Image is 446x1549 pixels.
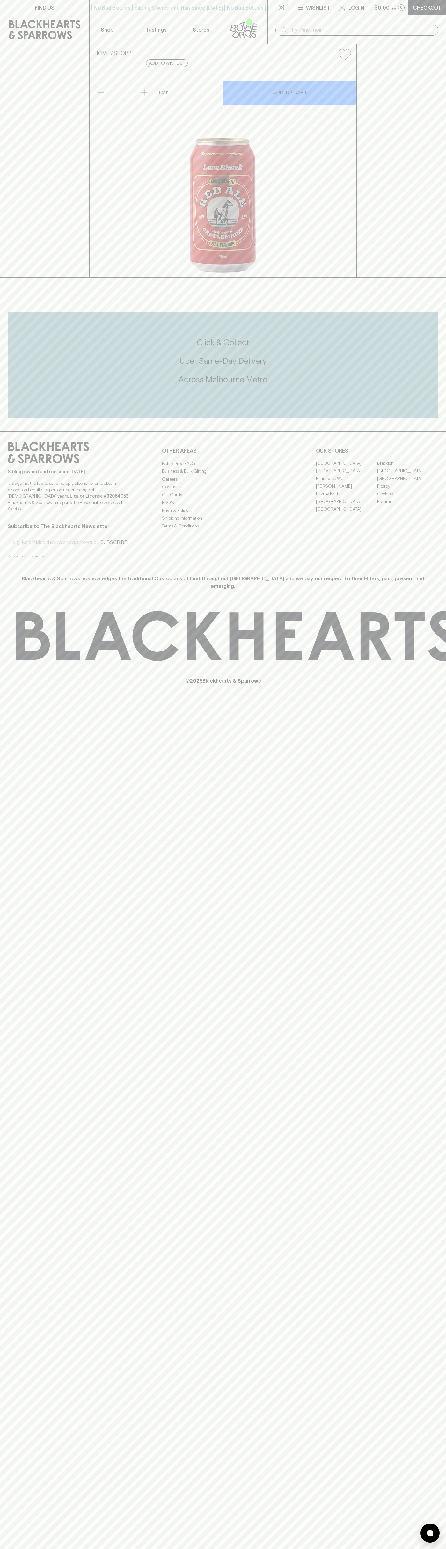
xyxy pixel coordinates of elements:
[316,467,377,475] a: [GEOGRAPHIC_DATA]
[101,26,113,33] p: Shop
[223,81,356,105] button: ADD TO CART
[316,498,377,505] a: [GEOGRAPHIC_DATA]
[162,475,284,483] a: Careers
[162,460,284,467] a: Bottle Drop FAQ's
[273,89,307,96] p: ADD TO CART
[13,537,98,547] input: e.g. jane@blackheartsandsparrows.com.au
[8,469,130,475] p: Sibling owned and run since [DATE]
[35,4,55,11] p: FIND US
[162,491,284,498] a: Gift Cards
[427,1530,433,1536] img: bubble-icon
[316,490,377,498] a: Fitzroy North
[8,374,438,385] h5: Across Melbourne Metro
[162,506,284,514] a: Privacy Policy
[70,493,128,498] strong: Liquor License #32064953
[12,575,434,590] p: Blackhearts & Sparrows acknowledges the traditional Custodians of land throughout [GEOGRAPHIC_DAT...
[316,460,377,467] a: [GEOGRAPHIC_DATA]
[162,514,284,522] a: Shipping Information
[100,538,127,546] p: SUBSCRIBE
[8,356,438,366] h5: Uber Same-Day Delivery
[316,475,377,483] a: Brunswick West
[179,15,223,44] a: Stores
[377,467,438,475] a: [GEOGRAPHIC_DATA]
[162,522,284,530] a: Terms & Conditions
[336,47,354,63] button: Add to wishlist
[8,312,438,418] div: Call to action block
[377,483,438,490] a: Fitzroy
[146,59,188,67] button: Add to wishlist
[156,86,223,99] div: Can
[134,15,179,44] a: Tastings
[162,468,284,475] a: Business & Bulk Gifting
[8,553,130,559] p: We will never spam you
[95,50,109,56] a: HOME
[348,4,364,11] p: Login
[193,26,209,33] p: Stores
[98,535,130,549] button: SUBSCRIBE
[413,4,442,11] p: Checkout
[306,4,330,11] p: Wishlist
[291,25,433,35] input: Try "Pinot noir"
[90,65,356,277] img: 26286.png
[316,505,377,513] a: [GEOGRAPHIC_DATA]
[90,15,134,44] button: Shop
[162,483,284,491] a: Contact Us
[114,50,128,56] a: SHOP
[400,6,403,9] p: 0
[8,337,438,348] h5: Click & Collect
[316,447,438,455] p: OUR STORES
[316,483,377,490] a: [PERSON_NAME]
[377,475,438,483] a: [GEOGRAPHIC_DATA]
[8,522,130,530] p: Subscribe to The Blackhearts Newsletter
[374,4,390,11] p: $0.00
[162,447,284,455] p: OTHER AREAS
[377,490,438,498] a: Geelong
[162,499,284,506] a: FAQ's
[8,480,130,512] p: It is against the law to sell or supply alcohol to, or to obtain alcohol on behalf of a person un...
[377,460,438,467] a: Braddon
[377,498,438,505] a: Prahran
[146,26,166,33] p: Tastings
[159,89,169,96] p: Can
